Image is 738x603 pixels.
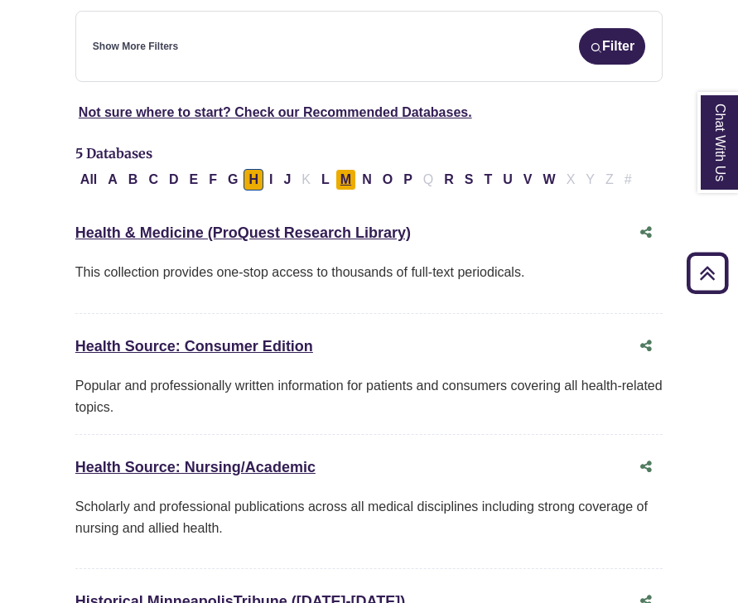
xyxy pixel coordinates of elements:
button: Share this database [629,330,663,362]
button: Filter Results J [278,169,296,191]
button: Filter Results I [264,169,277,191]
button: Filter Results F [204,169,222,191]
button: Filter Results O [378,169,398,191]
button: Filter Results L [316,169,335,191]
button: Filter Results S [460,169,479,191]
a: Show More Filters [93,39,178,55]
button: Filter Results H [244,169,263,191]
button: Share this database [629,217,663,248]
button: Filter Results W [538,169,561,191]
div: Popular and professionally written information for patients and consumers covering all health-rel... [75,375,663,417]
span: 5 Databases [75,145,152,162]
button: Filter Results U [498,169,518,191]
a: Health Source: Nursing/Academic [75,459,316,475]
button: Filter Results A [103,169,123,191]
button: Filter Results N [357,169,377,191]
button: Filter Results P [398,169,417,191]
button: Filter Results R [439,169,459,191]
button: Filter Results D [164,169,184,191]
a: Back to Top [681,262,734,284]
a: Health & Medicine (ProQuest Research Library) [75,224,411,241]
button: Filter Results G [223,169,243,191]
button: Filter Results B [123,169,143,191]
a: Not sure where to start? Check our Recommended Databases. [79,105,472,119]
div: Alpha-list to filter by first letter of database name [75,172,639,186]
button: Filter [579,28,645,65]
button: All [75,169,102,191]
button: Filter Results T [480,169,498,191]
button: Filter Results C [143,169,163,191]
p: This collection provides one-stop access to thousands of full-text periodicals. [75,262,663,283]
button: Share this database [629,451,663,483]
button: Filter Results V [519,169,538,191]
button: Filter Results M [335,169,356,191]
p: Scholarly and professional publications across all medical disciplines including strong coverage ... [75,496,663,538]
button: Filter Results E [185,169,204,191]
a: Health Source: Consumer Edition [75,338,313,355]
